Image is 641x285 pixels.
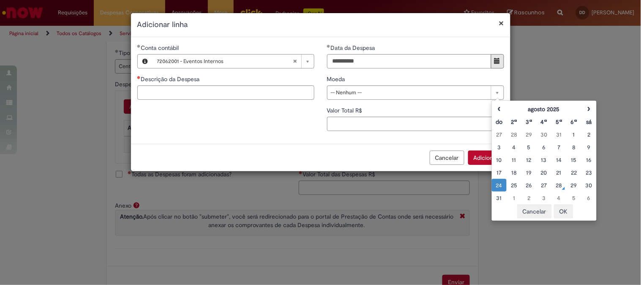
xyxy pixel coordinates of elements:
div: 27 August 2025 Wednesday [539,181,549,189]
th: Sexta-feira [567,115,581,128]
div: 12 August 2025 Tuesday [524,156,534,164]
th: Terça-feira [521,115,536,128]
button: Conta contábil, Visualizar este registro 72062001 - Eventos Internos [138,55,153,68]
div: 01 August 2025 Friday [569,130,579,139]
div: 06 September 2025 Saturday [584,194,594,202]
th: Quarta-feira [537,115,551,128]
div: 20 August 2025 Wednesday [539,168,549,177]
div: 06 August 2025 Wednesday [539,143,549,151]
div: 16 August 2025 Saturday [584,156,594,164]
div: 19 August 2025 Tuesday [524,168,534,177]
span: Descrição da Despesa [141,75,202,83]
div: 02 August 2025 Saturday [584,130,594,139]
th: Domingo [492,115,507,128]
span: Necessários [137,76,141,79]
div: 01 September 2025 Monday [509,194,519,202]
span: Data da Despesa [331,44,377,52]
div: 24 August 2025 Sunday foi selecionado [494,181,505,189]
th: agosto 2025. Alternar mês [507,103,581,115]
div: 28 July 2025 Monday [509,130,519,139]
div: 22 August 2025 Friday [569,168,579,177]
div: 23 August 2025 Saturday [584,168,594,177]
span: Obrigatório Preenchido [137,44,141,48]
div: 03 September 2025 Wednesday [539,194,549,202]
span: 72062001 - Eventos Internos [157,55,293,68]
input: Descrição da Despesa [137,85,314,100]
span: Necessários - Conta contábil [141,44,181,52]
div: 27 July 2025 Sunday [494,130,505,139]
th: Próximo mês [581,103,596,115]
div: 18 August 2025 Monday [509,168,519,177]
div: 25 August 2025 Monday [509,181,519,189]
a: 72062001 - Eventos InternosLimpar campo Conta contábil [153,55,314,68]
div: 07 August 2025 Thursday [554,143,564,151]
div: 14 August 2025 Thursday [554,156,564,164]
div: 31 August 2025 Sunday [494,194,505,202]
div: 28 August 2025 Thursday [554,181,564,189]
div: 30 August 2025 Saturday [584,181,594,189]
div: 15 August 2025 Friday [569,156,579,164]
div: 21 August 2025 Thursday [554,168,564,177]
button: Cancelar [517,204,552,219]
div: Escolher data [491,100,597,221]
div: 29 July 2025 Tuesday [524,130,534,139]
div: 30 July 2025 Wednesday [539,130,549,139]
span: Obrigatório Preenchido [327,44,331,48]
div: 05 September 2025 Friday [569,194,579,202]
button: Fechar modal [499,19,504,27]
th: Quinta-feira [551,115,566,128]
input: Valor Total R$ [327,117,504,131]
button: Mostrar calendário para Data da Despesa [491,54,504,69]
div: 03 August 2025 Sunday [494,143,505,151]
div: 17 August 2025 Sunday [494,168,505,177]
span: Moeda [327,75,347,83]
div: 09 August 2025 Saturday [584,143,594,151]
button: Cancelar [430,151,464,165]
div: 31 July 2025 Thursday [554,130,564,139]
input: Data da Despesa 24 August 2025 Sunday [327,54,491,69]
div: 02 September 2025 Tuesday [524,194,534,202]
th: Mês anterior [492,103,507,115]
div: 11 August 2025 Monday [509,156,519,164]
abbr: Limpar campo Conta contábil [289,55,301,68]
button: OK [554,204,573,219]
div: 13 August 2025 Wednesday [539,156,549,164]
div: 26 August 2025 Tuesday [524,181,534,189]
div: 05 August 2025 Tuesday [524,143,534,151]
th: Segunda-feira [507,115,521,128]
th: Sábado [581,115,596,128]
span: Valor Total R$ [327,107,364,114]
button: Adicionar [468,151,504,165]
div: 10 August 2025 Sunday [494,156,505,164]
div: 04 September 2025 Thursday [554,194,564,202]
div: 08 August 2025 Friday [569,143,579,151]
div: 29 August 2025 Friday [569,181,579,189]
h2: Adicionar linha [137,19,504,30]
div: 04 August 2025 Monday [509,143,519,151]
span: -- Nenhum -- [331,86,487,99]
